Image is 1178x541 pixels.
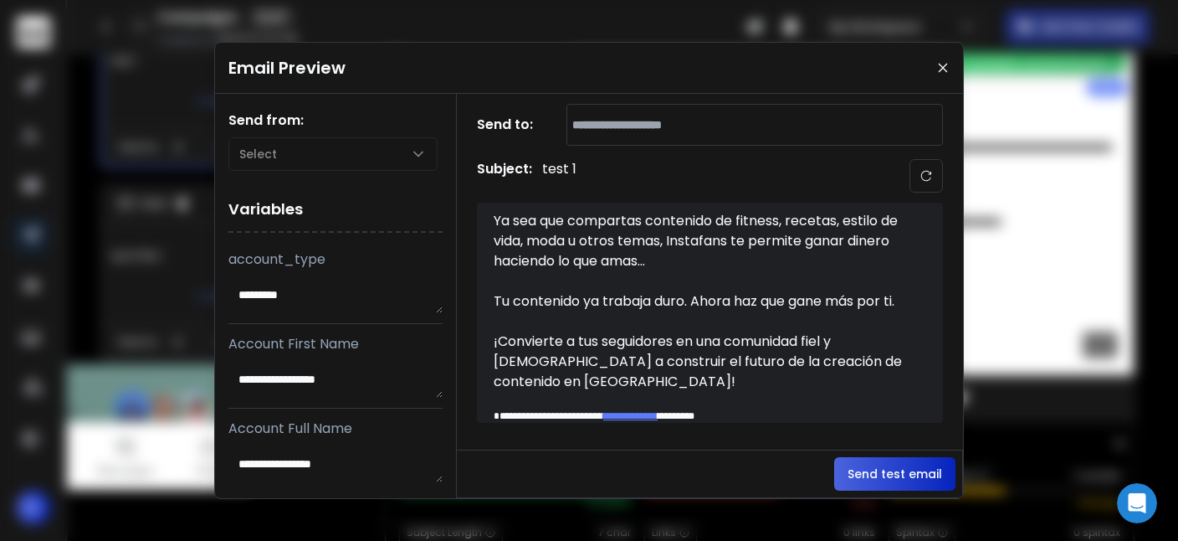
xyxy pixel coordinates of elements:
[147,27,181,60] img: Profile image for Raj
[494,332,912,392] div: ¡Convierte a tus seguidores en una comunidad fiel y [DEMOGRAPHIC_DATA] a construir el futuro de l...
[1117,483,1157,523] iframe: Intercom live chat
[228,56,346,80] h1: Email Preview
[542,159,576,193] p: test 1
[196,100,223,112] span: Help
[494,291,912,312] div: Tu contenido ya trabaja duro. Ahora haz que gane más por ti.
[33,44,82,53] img: logo
[228,188,443,233] h1: Variables
[115,27,149,60] img: Profile image for Rohan
[23,100,60,112] span: Home
[228,111,443,131] h1: Send from:
[494,211,912,271] div: Ya sea que compartas contenido de fitness, recetas, estilo de vida, moda u otros temas, Instafans...
[834,457,955,491] button: Send test email
[84,59,167,126] button: Messages
[228,334,443,354] p: Account First Name
[228,419,443,439] p: Account Full Name
[228,250,443,270] p: account_type
[477,115,544,135] h1: Send to:
[97,100,155,112] span: Messages
[477,159,532,193] h1: Subject:
[167,59,251,126] button: Help
[179,27,213,60] img: Profile image for Lakshita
